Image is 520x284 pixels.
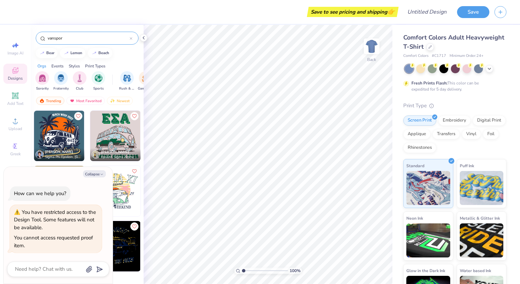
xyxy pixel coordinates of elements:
[14,234,93,249] div: You cannot access requested proof item.
[38,74,46,82] img: Sorority Image
[365,40,378,53] img: Back
[406,162,424,169] span: Standard
[34,166,84,216] img: 36bf67cb-3f19-4b3d-b9ea-d6fb9e4ab3f8
[406,267,445,274] span: Glow in the Dark Ink
[36,86,49,91] span: Sorority
[74,112,82,120] button: Like
[64,51,69,55] img: trend_line.gif
[123,74,131,82] img: Rush & Bid Image
[460,223,504,257] img: Metallic & Glitter Ink
[92,51,97,55] img: trend_line.gif
[140,166,191,216] img: 81cdc97a-1c91-4c75-832f-9e55701be1ee
[140,221,191,271] img: 1e3697f8-9205-436f-8abc-5ed6f9fd6512
[433,129,460,139] div: Transfers
[92,151,100,159] img: Avatar
[142,74,150,82] img: Game Day Image
[460,162,474,169] span: Puff Ink
[14,209,96,231] div: You have restricted access to the Design Tool. Some features will not be available.
[406,215,423,222] span: Neon Ink
[73,71,86,91] div: filter for Club
[35,151,44,159] img: Avatar
[45,149,73,154] span: [PERSON_NAME]
[35,71,49,91] button: filter button
[98,51,109,55] div: beach
[60,48,85,58] button: lemon
[432,53,446,59] span: # C1717
[450,53,484,59] span: Minimum Order: 24 +
[119,86,135,91] span: Rush & Bid
[130,222,139,231] button: Like
[51,63,64,69] div: Events
[45,155,82,160] span: Sigma Phi Epsilon, [GEOGRAPHIC_DATA]
[76,86,83,91] span: Club
[309,7,397,17] div: Save to see pricing and shipping
[10,151,21,157] span: Greek
[130,112,139,120] button: Like
[84,166,134,216] img: 5d5849a3-8cfc-44c4-92f0-d76d5c83dc49
[69,63,80,69] div: Styles
[37,63,46,69] div: Orgs
[411,80,495,92] div: This color can be expedited for 5 day delivery.
[7,101,23,106] span: Add Text
[110,98,115,103] img: Newest.gif
[411,80,448,86] strong: Fresh Prints Flash:
[39,98,45,103] img: trending.gif
[462,129,481,139] div: Vinyl
[46,51,54,55] div: bear
[83,170,106,177] button: Collapse
[387,7,395,16] span: 👉
[66,97,105,105] div: Most Favorited
[140,111,191,161] img: 3beabc02-5b2d-4f74-91a9-6cafa4fff17d
[92,71,105,91] button: filter button
[47,35,130,42] input: Try "Alpha"
[367,57,376,63] div: Back
[14,190,66,197] div: How can we help you?
[76,74,83,82] img: Club Image
[460,267,491,274] span: Water based Ink
[460,215,500,222] span: Metallic & Glitter Ink
[403,102,506,110] div: Print Type
[101,155,138,160] span: Epsilon Sigma Alpha, [PERSON_NAME][GEOGRAPHIC_DATA]
[460,171,504,205] img: Puff Ink
[138,71,153,91] div: filter for Game Day
[73,71,86,91] button: filter button
[93,86,104,91] span: Sports
[92,71,105,91] div: filter for Sports
[34,111,84,161] img: d546b328-0f38-4b29-833d-4743f4ca1212
[403,143,436,153] div: Rhinestones
[90,166,141,216] img: e60a56a3-a378-4724-b88a-84de83ce2f2e
[403,53,428,59] span: Comfort Colors
[95,74,102,82] img: Sports Image
[107,97,133,105] div: Newest
[84,111,134,161] img: 98d926cc-fef2-4999-b2b5-16db24c7a15e
[35,71,49,91] div: filter for Sorority
[138,86,153,91] span: Game Day
[36,48,58,58] button: bear
[9,126,22,131] span: Upload
[119,71,135,91] button: filter button
[90,111,141,161] img: 1e235cad-1677-467f-8577-822176eaddc2
[138,71,153,91] button: filter button
[406,171,450,205] img: Standard
[8,76,23,81] span: Designs
[406,223,450,257] img: Neon Ink
[483,129,499,139] div: Foil
[53,71,69,91] div: filter for Fraternity
[403,129,430,139] div: Applique
[130,167,139,175] button: Like
[57,74,65,82] img: Fraternity Image
[85,63,105,69] div: Print Types
[402,5,452,19] input: Untitled Design
[53,71,69,91] button: filter button
[403,115,436,126] div: Screen Print
[70,51,82,55] div: lemon
[473,115,506,126] div: Digital Print
[119,71,135,91] div: filter for Rush & Bid
[39,51,45,55] img: trend_line.gif
[438,115,471,126] div: Embroidery
[290,268,300,274] span: 100 %
[7,50,23,56] span: Image AI
[90,221,141,271] img: 06799969-f572-43b3-927e-5bcdba853bb4
[403,33,504,51] span: Comfort Colors Adult Heavyweight T-Shirt
[53,86,69,91] span: Fraternity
